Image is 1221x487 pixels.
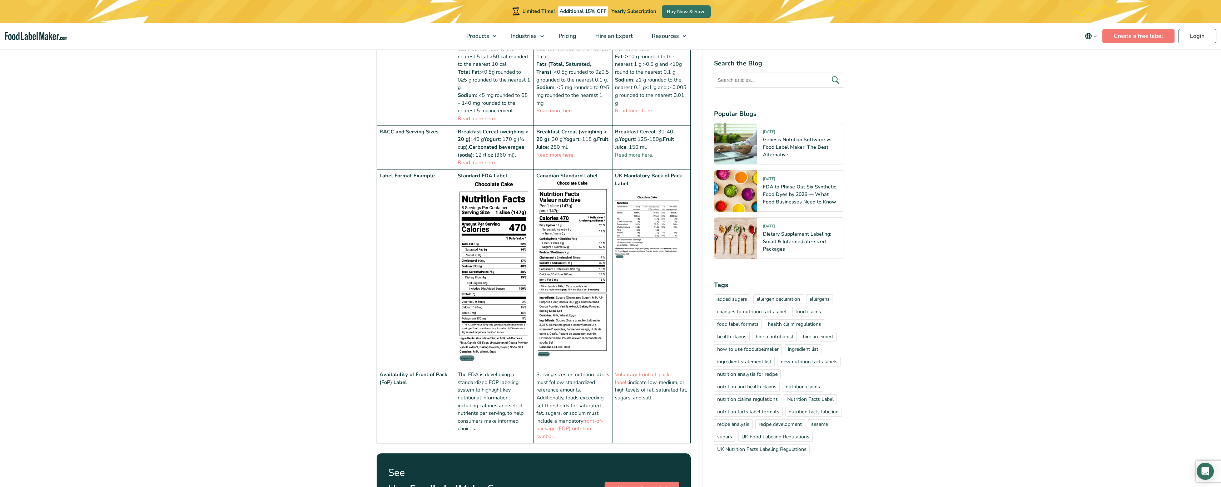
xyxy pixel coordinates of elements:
span: Hire an Expert [593,32,634,40]
a: Dietary Supplement Labeling: Small & Intermediate-sized Packages [763,231,831,252]
strong: Fruit Juice [536,136,609,151]
strong: Yogurt [619,136,635,143]
td: : 30-40 g. : 125-150g. : 150 ml. [612,125,691,169]
a: new nutrition facts labels [778,357,841,367]
span: [DATE] [763,129,775,137]
span: Additional 15% OFF [558,6,608,16]
a: Pricing [549,23,584,49]
strong: Total Fat: [458,68,481,75]
strong: Fats (Total, Saturated, Trans) [536,60,591,75]
strong: Carbonated beverages (soda) [458,143,524,158]
a: front-of-package (FOP) nutrition symbol. [536,417,603,440]
a: Read more here. [458,115,496,122]
strong: UK Mandatory Back of Pack Label [615,172,682,187]
a: Resources [642,23,690,49]
a: health claim regulations [765,319,824,329]
a: recipe analysis [714,419,753,429]
td: : <5 cal rounded to 0≤50 cal rounded to the nearest 5 cal >50 cal rounded to the nearest 10 cal. ... [455,35,534,125]
a: Read more here. [536,151,575,158]
a: UK Nutrition Facts Labeling Regulations [714,444,810,454]
img: chocolate-cake-canada-label-min.jpg.webp [536,180,608,360]
a: added sugars [714,294,750,304]
a: changes to nutrition facts label [714,307,789,316]
span: Industries [509,32,537,40]
strong: Yogurt [484,136,500,143]
a: Read more here. [615,107,653,114]
a: Industries [502,23,547,49]
a: Read more here. [536,107,575,114]
a: food claims [792,307,824,316]
strong: Fat [615,53,623,60]
h4: Tags [714,280,844,290]
a: allergen declaration [753,294,803,304]
td: indicate low, medium, or high levels of fat, saturated fat, sugars, and salt. [612,368,691,443]
td: : <5 cal rounded to 0≥5 cal rounded to the nearest 1 cal. : <0.5g rounded to 0≥0.5 g rounded to t... [533,35,612,125]
h4: Popular Blogs [714,109,844,119]
a: ingredient list [785,344,822,354]
a: nutrition facts label formats [714,407,783,417]
h4: Search the Blog [714,59,844,68]
a: Products [457,23,500,49]
strong: Sodium [536,84,555,91]
a: hire a nutritionist [753,332,797,341]
strong: RACC and Serving Sizes [379,128,438,135]
strong: Yogurt [564,136,580,143]
a: health claims [714,332,750,341]
a: Create a free label [1102,29,1175,43]
a: allergens [806,294,833,304]
span: Resources [650,32,680,40]
a: nutrition and health claims [714,382,780,392]
a: Nutrition Facts Label [784,394,837,404]
span: Products [464,32,490,40]
strong: Breakfast Cereal [615,128,656,135]
a: UK Food Labeling Regulations [738,432,813,442]
a: FDA to Phase Out Six Synthetic Food Dyes by 2026 — What Food Businesses Need to Know [763,183,836,205]
div: Open Intercom Messenger [1197,463,1214,480]
td: The FDA is developing a standardized FOP labeling system to highlight key nutritional information... [455,368,534,443]
span: Yearly Subscription [611,8,656,15]
a: recipe development [755,419,805,429]
a: sugars [714,432,735,442]
a: Voluntary front-of-pack labels [615,371,669,386]
strong: Fruit Juice [615,136,674,151]
a: sesame [808,419,831,429]
a: Hire an Expert [586,23,641,49]
strong: Availability of Front of Pack (FoP) Label [379,371,447,386]
td: : Rounded to the nearest 1 kcal. : ≥10 g rounded to the nearest 1 g >0.5 g and <10g round to the ... [612,35,691,125]
img: chocolate-cake-us-label-min.jpg.webp [458,180,530,365]
span: [DATE] [763,176,775,185]
img: chocolate-cake-uk-label-min.jpg.webp [615,195,679,260]
a: food label formats [714,319,762,329]
span: Limited Time! [522,8,555,15]
strong: Canadian Standard Label [536,172,598,179]
a: Read more here. [458,159,496,166]
span: Pricing [556,32,577,40]
a: nutrition facts labeling [785,407,842,417]
strong: Breakfast Cereal (weighing > 20 g) [458,128,528,143]
td: Serving sizes on nutrition labels must follow standardized reference amounts. Additionally, foods... [533,368,612,443]
input: Search articles... [714,73,844,88]
a: Genesis Nutrition Software vs Food Label Maker: The Best Alternative [763,136,832,158]
strong: Breakfast Cereal (weighing > 20 g) [536,128,607,143]
a: ingredient statement list [714,357,775,367]
strong: Label Format Example [379,172,435,179]
a: Buy Now & Save [662,5,711,18]
a: nutrition claims regulations [714,394,781,404]
strong: Sodium [615,76,633,83]
a: hire an expert [800,332,837,341]
a: nutrition claims [783,382,823,392]
td: : 30 g. : 115 g. : 250 ml. [533,125,612,169]
a: how to use foodlabelmaker [714,344,782,354]
strong: Sodium [458,92,476,99]
a: Login [1178,29,1216,43]
a: Read more here. [615,151,653,158]
span: [DATE] [763,223,775,232]
a: nutrition analysis for recipe [714,369,781,379]
td: : 40 g : 170 g (¾ cup). : 12 fl oz (360 ml). [455,125,534,169]
strong: Standard FDA Label [458,172,507,179]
